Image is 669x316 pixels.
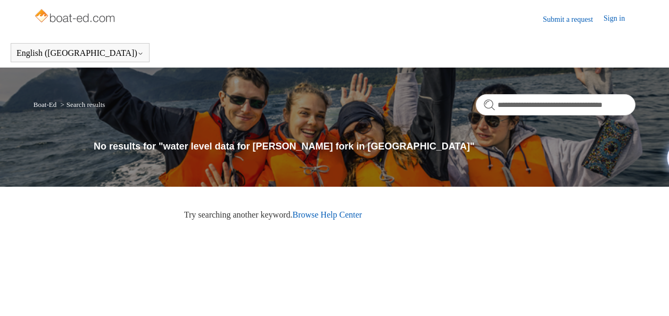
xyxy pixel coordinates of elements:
[184,209,635,221] p: Try searching another keyword.
[34,101,56,109] a: Boat-Ed
[34,6,118,28] img: Boat-Ed Help Center home page
[94,139,635,154] h1: No results for "water level data for [PERSON_NAME] fork in [GEOGRAPHIC_DATA]"
[292,210,362,219] a: Browse Help Center
[16,48,144,58] button: English ([GEOGRAPHIC_DATA])
[476,94,635,115] input: Search
[34,101,59,109] li: Boat-Ed
[604,13,635,26] a: Sign in
[641,288,669,316] div: Live chat
[543,14,604,25] a: Submit a request
[58,101,105,109] li: Search results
